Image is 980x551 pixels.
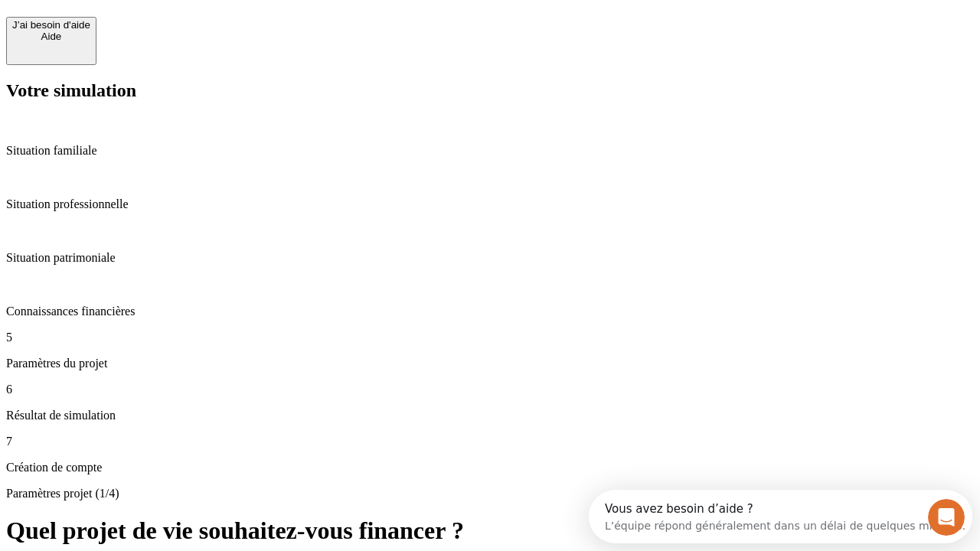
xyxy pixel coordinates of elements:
[12,19,90,31] div: J’ai besoin d'aide
[6,331,974,344] p: 5
[6,17,96,65] button: J’ai besoin d'aideAide
[6,144,974,158] p: Situation familiale
[6,409,974,422] p: Résultat de simulation
[6,6,422,48] div: Ouvrir le Messenger Intercom
[6,197,974,211] p: Situation professionnelle
[589,490,972,543] iframe: Intercom live chat discovery launcher
[6,357,974,370] p: Paramètres du projet
[6,305,974,318] p: Connaissances financières
[6,80,974,101] h2: Votre simulation
[16,25,377,41] div: L’équipe répond généralement dans un délai de quelques minutes.
[6,383,974,396] p: 6
[6,487,974,500] p: Paramètres projet (1/4)
[6,517,974,545] h1: Quel projet de vie souhaitez-vous financer ?
[6,251,974,265] p: Situation patrimoniale
[6,435,974,448] p: 7
[928,499,965,536] iframe: Intercom live chat
[16,13,377,25] div: Vous avez besoin d’aide ?
[6,461,974,474] p: Création de compte
[12,31,90,42] div: Aide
